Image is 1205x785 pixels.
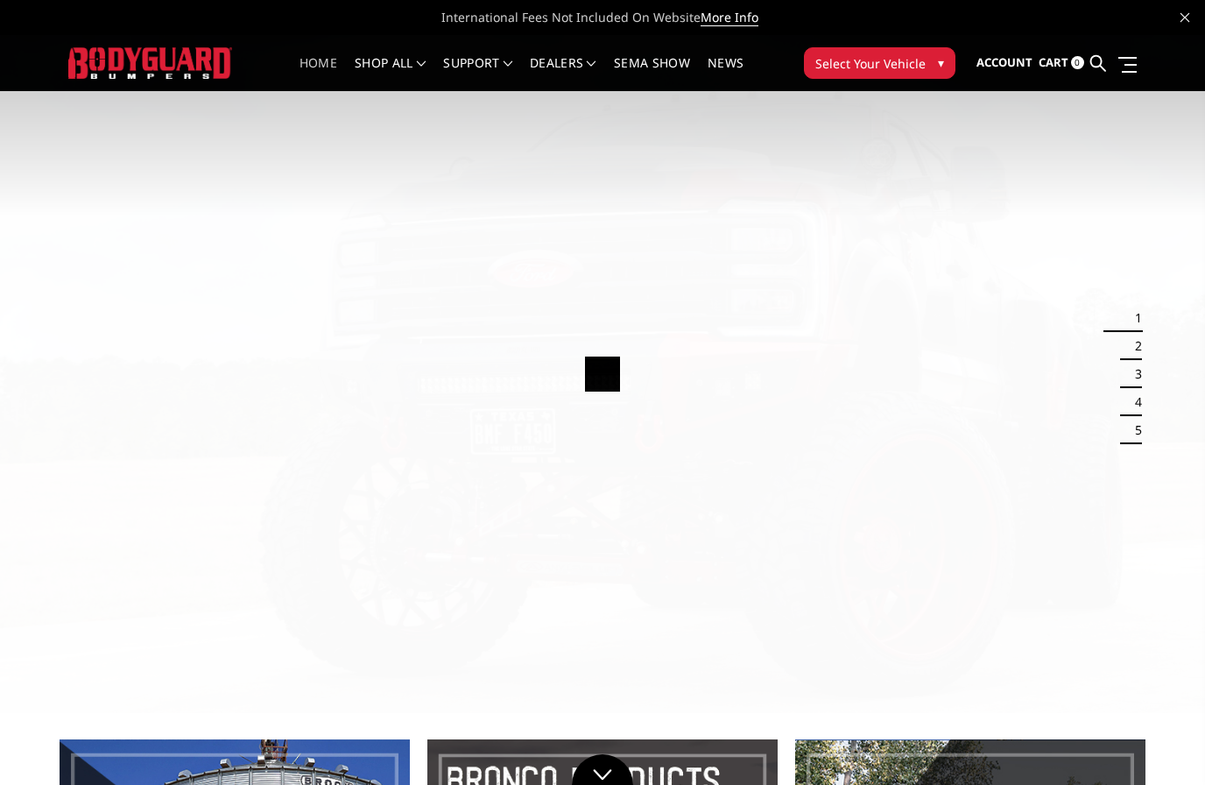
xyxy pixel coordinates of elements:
[1124,388,1142,416] button: 4 of 5
[1071,56,1084,69] span: 0
[976,39,1032,87] a: Account
[938,53,944,72] span: ▾
[1039,54,1068,70] span: Cart
[299,57,337,91] a: Home
[530,57,596,91] a: Dealers
[355,57,426,91] a: shop all
[1124,304,1142,332] button: 1 of 5
[1124,416,1142,444] button: 5 of 5
[815,54,926,73] span: Select Your Vehicle
[701,9,758,26] a: More Info
[68,47,232,80] img: BODYGUARD BUMPERS
[1124,360,1142,388] button: 3 of 5
[1039,39,1084,87] a: Cart 0
[976,54,1032,70] span: Account
[443,57,512,91] a: Support
[614,57,690,91] a: SEMA Show
[804,47,955,79] button: Select Your Vehicle
[1124,332,1142,360] button: 2 of 5
[708,57,743,91] a: News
